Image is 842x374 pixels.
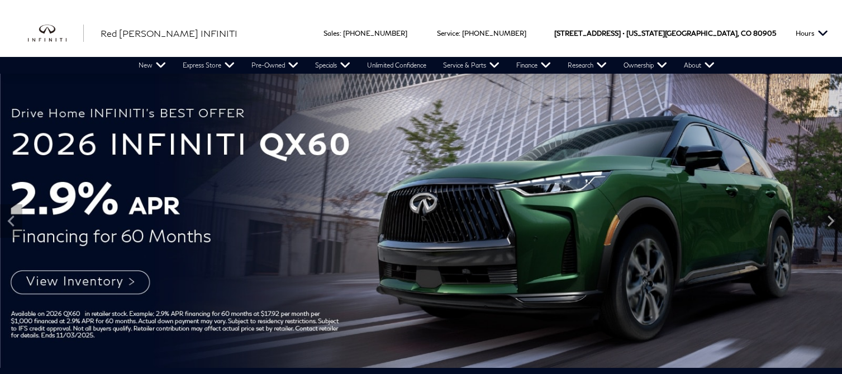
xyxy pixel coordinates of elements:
a: [PHONE_NUMBER] [343,29,407,37]
nav: Main Navigation [130,57,723,74]
a: New [130,57,174,74]
a: [STREET_ADDRESS] • [US_STATE][GEOGRAPHIC_DATA], CO 80905 [554,29,776,37]
a: Ownership [615,57,675,74]
a: Pre-Owned [243,57,307,74]
img: INFINITI [28,25,84,42]
span: Red [PERSON_NAME] INFINITI [101,28,237,39]
span: : [340,29,341,37]
span: CO [741,9,751,57]
a: infiniti [28,25,84,42]
span: [US_STATE][GEOGRAPHIC_DATA], [626,9,739,57]
a: About [675,57,723,74]
a: Unlimited Confidence [359,57,435,74]
span: Sales [324,29,340,37]
span: [STREET_ADDRESS] • [554,9,625,57]
a: Red [PERSON_NAME] INFINITI [101,27,237,40]
a: [PHONE_NUMBER] [462,29,526,37]
button: Open the hours dropdown [790,9,834,57]
span: Service [437,29,459,37]
a: Research [559,57,615,74]
a: Finance [508,57,559,74]
a: Specials [307,57,359,74]
a: Service & Parts [435,57,508,74]
span: : [459,29,460,37]
span: 80905 [753,9,776,57]
a: Express Store [174,57,243,74]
